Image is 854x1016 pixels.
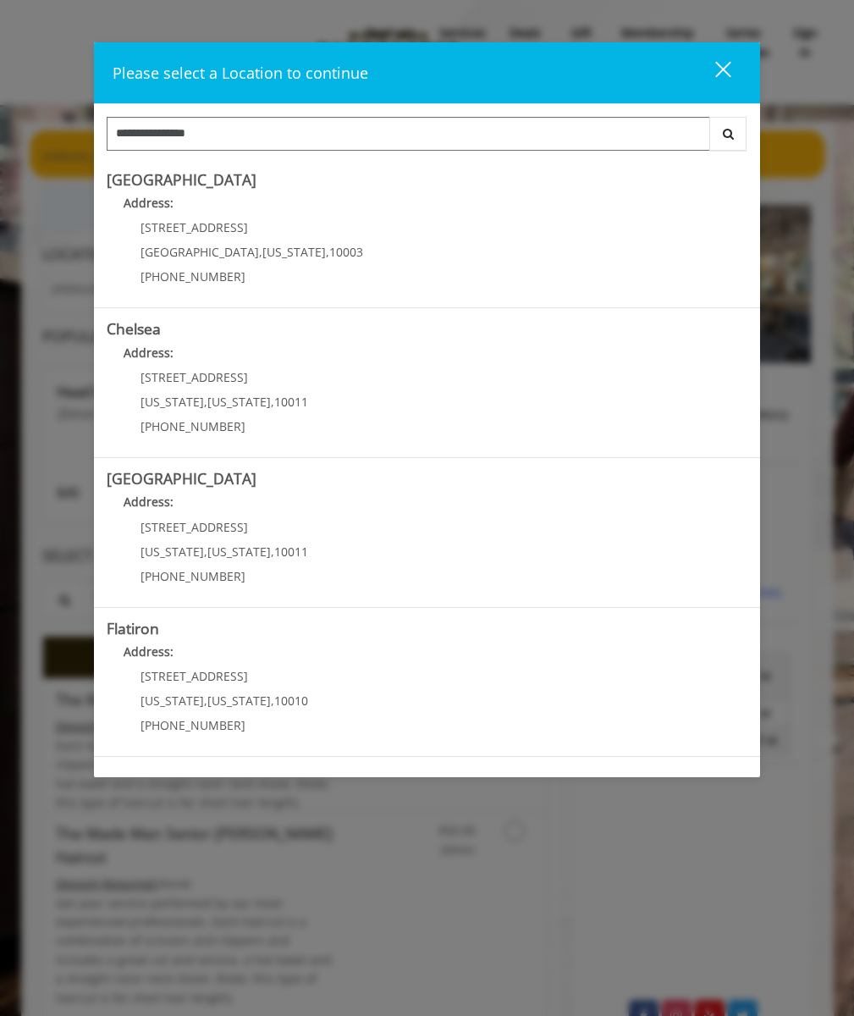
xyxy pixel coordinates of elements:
[271,544,274,560] span: ,
[124,195,174,211] b: Address:
[204,693,207,709] span: ,
[107,618,159,638] b: Flatiron
[107,169,256,190] b: [GEOGRAPHIC_DATA]
[207,693,271,709] span: [US_STATE]
[684,55,741,90] button: close dialog
[124,643,174,660] b: Address:
[107,468,256,489] b: [GEOGRAPHIC_DATA]
[140,394,204,410] span: [US_STATE]
[140,369,248,385] span: [STREET_ADDRESS]
[204,544,207,560] span: ,
[107,117,710,151] input: Search Center
[107,117,747,159] div: Center Select
[124,345,174,361] b: Address:
[274,693,308,709] span: 10010
[140,268,245,284] span: [PHONE_NUMBER]
[271,394,274,410] span: ,
[329,244,363,260] span: 10003
[271,693,274,709] span: ,
[326,244,329,260] span: ,
[140,418,245,434] span: [PHONE_NUMBER]
[207,544,271,560] span: [US_STATE]
[274,544,308,560] span: 10011
[140,668,248,684] span: [STREET_ADDRESS]
[262,244,326,260] span: [US_STATE]
[140,568,245,584] span: [PHONE_NUMBER]
[140,693,204,709] span: [US_STATE]
[124,494,174,510] b: Address:
[140,244,259,260] span: [GEOGRAPHIC_DATA]
[140,544,204,560] span: [US_STATE]
[113,63,368,83] span: Please select a Location to continue
[207,394,271,410] span: [US_STATE]
[140,519,248,535] span: [STREET_ADDRESS]
[140,219,248,235] span: [STREET_ADDRESS]
[274,394,308,410] span: 10011
[696,60,730,86] div: close dialog
[259,244,262,260] span: ,
[140,717,245,733] span: [PHONE_NUMBER]
[107,767,220,787] b: Garment District
[204,394,207,410] span: ,
[107,318,161,339] b: Chelsea
[719,128,738,140] i: Search button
